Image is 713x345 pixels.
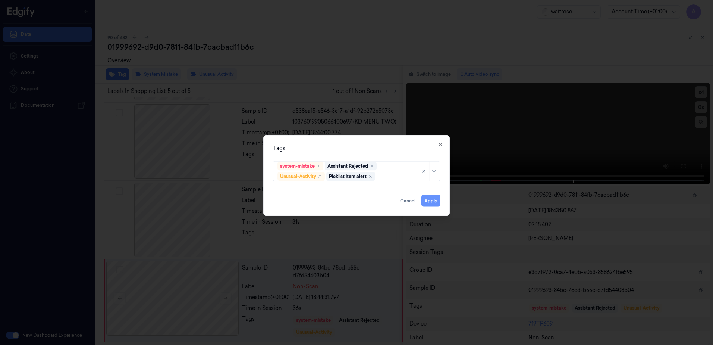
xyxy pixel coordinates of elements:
[327,163,368,170] div: Assistant Rejected
[280,163,315,170] div: system-mistake
[329,173,367,180] div: Picklist item alert
[421,195,440,207] button: Apply
[397,195,418,207] button: Cancel
[368,174,373,179] div: Remove ,Picklist item alert
[318,174,322,179] div: Remove ,Unusual-Activity
[370,164,374,168] div: Remove ,Assistant Rejected
[280,173,316,180] div: Unusual-Activity
[273,144,440,152] div: Tags
[316,164,321,168] div: Remove ,system-mistake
